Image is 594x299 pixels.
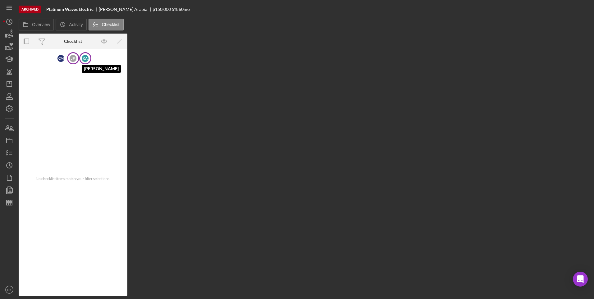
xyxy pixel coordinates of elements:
button: Activity [56,19,87,30]
div: Checklist [64,39,82,44]
div: 60 mo [179,7,190,12]
button: Overview [19,19,54,30]
div: K A [82,55,89,62]
label: Checklist [102,22,120,27]
label: Overview [32,22,50,27]
div: Open Intercom Messenger [573,272,588,287]
button: RK [3,283,16,296]
label: Activity [69,22,83,27]
div: $150,000 [153,7,171,12]
div: C M [57,55,64,62]
div: [PERSON_NAME] Arabia [99,7,153,12]
div: 5 % [172,7,178,12]
button: Checklist [89,19,124,30]
div: J P [70,55,76,62]
text: RK [7,288,11,292]
span: No checklist items match your filter selections. [36,177,110,181]
div: Archived [19,6,41,13]
b: Platinum Waves Electric [46,7,94,12]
